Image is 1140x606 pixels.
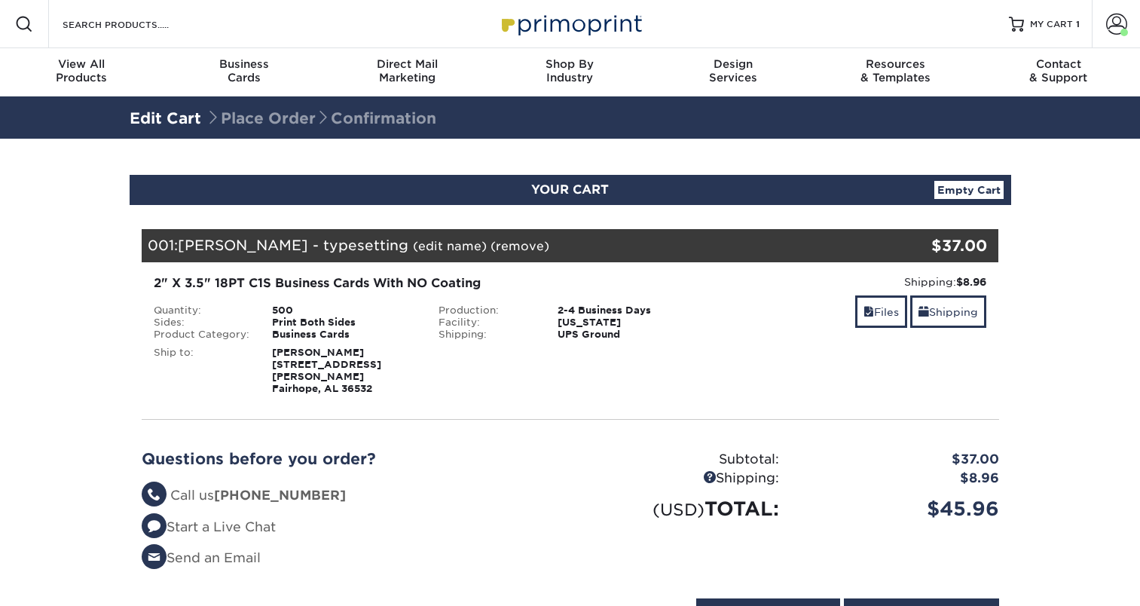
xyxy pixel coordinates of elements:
a: DesignServices [652,48,815,96]
div: Print Both Sides [261,317,427,329]
a: (remove) [491,239,549,253]
span: Resources [815,57,977,71]
a: BusinessCards [163,48,325,96]
div: Quantity: [142,305,261,317]
a: Files [855,295,907,328]
a: Start a Live Chat [142,519,276,534]
input: SEARCH PRODUCTS..... [61,15,208,33]
div: 2-4 Business Days [546,305,713,317]
strong: $8.96 [956,276,986,288]
strong: [PHONE_NUMBER] [214,488,346,503]
div: 001: [142,229,856,262]
div: Cards [163,57,325,84]
span: 1 [1076,19,1080,29]
div: $37.00 [790,450,1010,470]
div: 2" X 3.5" 18PT C1S Business Cards With NO Coating [154,274,701,292]
a: Direct MailMarketing [325,48,488,96]
div: Production: [427,305,546,317]
div: Product Category: [142,329,261,341]
div: Shipping: [570,469,790,488]
span: files [863,306,874,318]
div: Business Cards [261,329,427,341]
div: & Support [977,57,1140,84]
div: 500 [261,305,427,317]
h2: Questions before you order? [142,450,559,468]
div: Industry [488,57,651,84]
a: Empty Cart [934,181,1004,199]
div: TOTAL: [570,494,790,523]
span: Business [163,57,325,71]
li: Call us [142,486,559,506]
span: [PERSON_NAME] - typesetting [178,237,408,253]
div: Marketing [325,57,488,84]
a: Resources& Templates [815,48,977,96]
span: Design [652,57,815,71]
small: (USD) [653,500,704,519]
span: shipping [918,306,929,318]
span: YOUR CART [531,182,609,197]
img: Primoprint [495,8,646,40]
a: Edit Cart [130,109,201,127]
div: $8.96 [790,469,1010,488]
a: Shipping [910,295,986,328]
div: [US_STATE] [546,317,713,329]
strong: [PERSON_NAME] [STREET_ADDRESS][PERSON_NAME] Fairhope, AL 36532 [272,347,381,394]
a: (edit name) [413,239,487,253]
div: $45.96 [790,494,1010,523]
div: Shipping: [724,274,987,289]
span: MY CART [1030,18,1073,31]
a: Contact& Support [977,48,1140,96]
div: & Templates [815,57,977,84]
div: $37.00 [856,234,988,257]
a: Shop ByIndustry [488,48,651,96]
div: Facility: [427,317,546,329]
div: UPS Ground [546,329,713,341]
span: Shop By [488,57,651,71]
div: Subtotal: [570,450,790,470]
span: Place Order Confirmation [206,109,436,127]
div: Services [652,57,815,84]
div: Shipping: [427,329,546,341]
span: Direct Mail [325,57,488,71]
div: Sides: [142,317,261,329]
a: Send an Email [142,550,261,565]
span: Contact [977,57,1140,71]
div: Ship to: [142,347,261,395]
